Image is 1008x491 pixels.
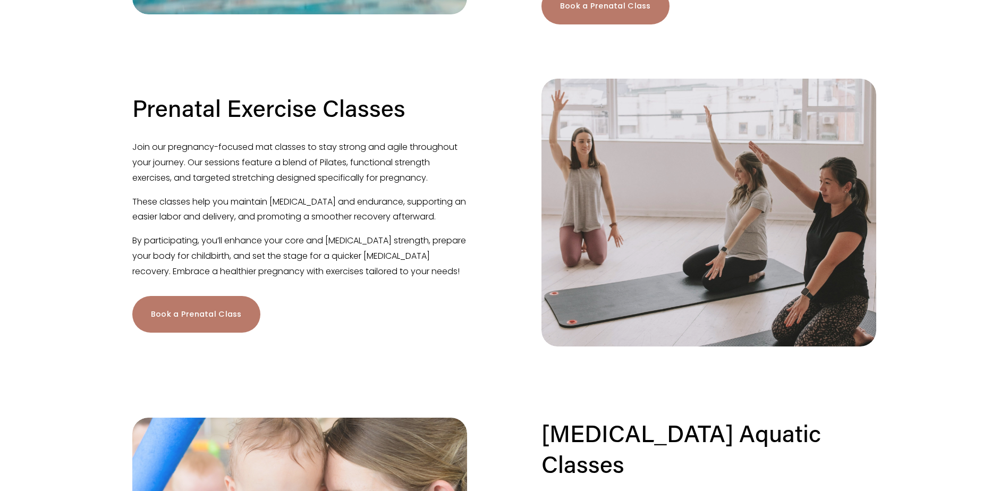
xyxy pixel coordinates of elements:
[541,417,827,479] h2: [MEDICAL_DATA] Aquatic Classes
[132,140,467,185] p: Join our pregnancy-focused mat classes to stay strong and agile throughout your journey. Our sess...
[132,296,260,333] a: Book a Prenatal Class
[132,233,467,279] p: By participating, you’ll enhance your core and [MEDICAL_DATA] strength, prepare your body for chi...
[132,92,405,123] h2: Prenatal Exercise Classes
[132,194,467,225] p: These classes help you maintain [MEDICAL_DATA] and endurance, supporting an easier labor and deli...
